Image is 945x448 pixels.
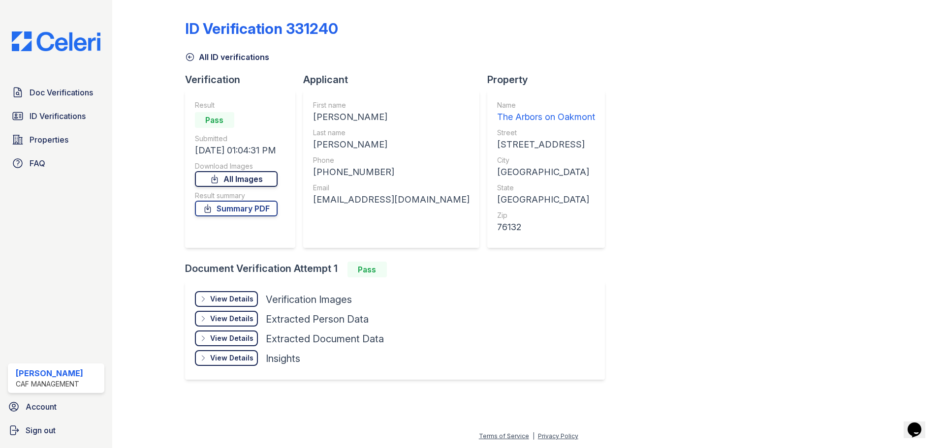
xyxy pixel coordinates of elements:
[313,128,470,138] div: Last name
[185,73,303,87] div: Verification
[8,153,104,173] a: FAQ
[313,155,470,165] div: Phone
[487,73,613,87] div: Property
[8,130,104,149] a: Properties
[195,134,278,144] div: Submitted
[4,397,108,417] a: Account
[210,353,253,363] div: View Details
[347,262,387,277] div: Pass
[313,165,470,179] div: [PHONE_NUMBER]
[16,367,83,379] div: [PERSON_NAME]
[497,128,595,138] div: Street
[30,110,86,122] span: ID Verifications
[4,420,108,440] a: Sign out
[26,401,57,413] span: Account
[313,100,470,110] div: First name
[30,134,68,146] span: Properties
[30,87,93,98] span: Doc Verifications
[497,220,595,234] div: 76132
[303,73,487,87] div: Applicant
[313,193,470,207] div: [EMAIL_ADDRESS][DOMAIN_NAME]
[185,20,338,37] div: ID Verification 331240
[497,138,595,151] div: [STREET_ADDRESS]
[195,171,278,187] a: All Images
[497,210,595,220] div: Zip
[195,161,278,171] div: Download Images
[210,294,253,304] div: View Details
[479,432,529,440] a: Terms of Service
[266,293,352,306] div: Verification Images
[904,409,935,438] iframe: chat widget
[497,165,595,179] div: [GEOGRAPHIC_DATA]
[533,432,535,440] div: |
[497,100,595,110] div: Name
[30,157,45,169] span: FAQ
[8,83,104,102] a: Doc Verifications
[185,262,613,277] div: Document Verification Attempt 1
[8,106,104,126] a: ID Verifications
[497,110,595,124] div: The Arbors on Oakmont
[266,332,384,346] div: Extracted Document Data
[4,31,108,51] img: CE_Logo_Blue-a8612792a0a2168367f1c8372b55b34899dd931a85d93a1a3d3e32e68fde9ad4.png
[313,183,470,193] div: Email
[497,100,595,124] a: Name The Arbors on Oakmont
[185,51,269,63] a: All ID verifications
[313,110,470,124] div: [PERSON_NAME]
[497,155,595,165] div: City
[195,112,234,128] div: Pass
[210,314,253,324] div: View Details
[266,352,300,365] div: Insights
[313,138,470,151] div: [PERSON_NAME]
[195,201,278,216] a: Summary PDF
[195,144,278,157] div: [DATE] 01:04:31 PM
[210,333,253,343] div: View Details
[195,100,278,110] div: Result
[266,312,369,326] div: Extracted Person Data
[497,193,595,207] div: [GEOGRAPHIC_DATA]
[538,432,578,440] a: Privacy Policy
[26,424,56,436] span: Sign out
[195,191,278,201] div: Result summary
[497,183,595,193] div: State
[16,379,83,389] div: CAF Management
